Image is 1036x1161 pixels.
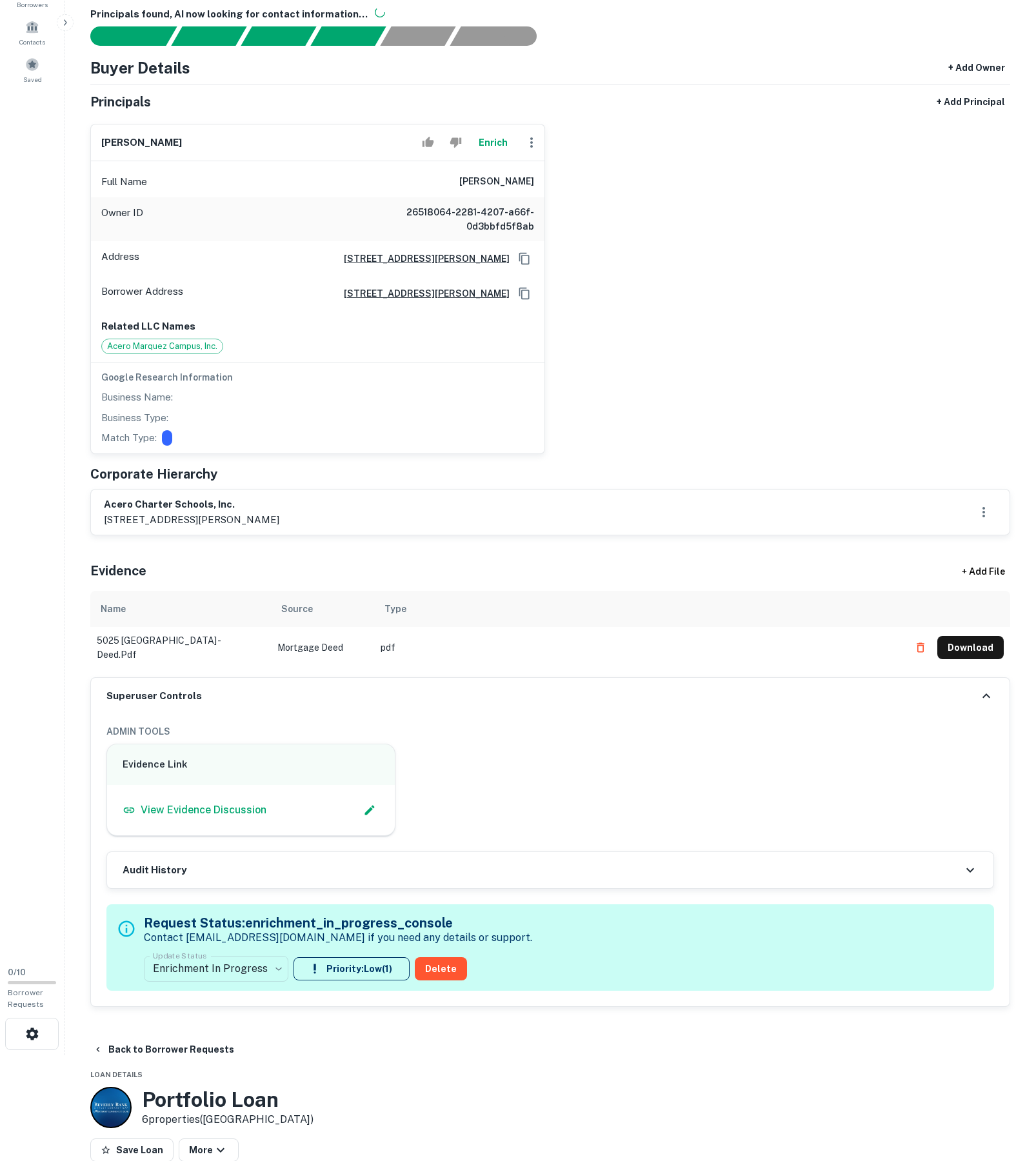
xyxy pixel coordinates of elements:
[90,7,1010,22] h6: Principals found, AI now looking for contact information...
[90,56,190,79] h4: Buyer Details
[153,950,206,961] label: Update Status
[101,284,183,303] p: Borrower Address
[8,988,44,1009] span: Borrower Requests
[101,174,147,190] p: Full Name
[101,390,173,405] p: Business Name:
[4,52,61,87] a: Saved
[102,340,223,353] span: Acero Marquez Campus, Inc.
[23,74,42,84] span: Saved
[450,26,552,46] div: AI fulfillment process complete.
[515,249,534,268] button: Copy Address
[90,92,151,112] h5: Principals
[144,951,288,987] div: Enrichment In Progress
[938,560,1028,583] div: + Add File
[101,249,139,268] p: Address
[90,591,1010,677] div: scrollable content
[374,591,902,627] th: Type
[515,284,534,303] button: Copy Address
[75,26,172,46] div: Sending borrower request to AI...
[90,464,217,484] h5: Corporate Hierarchy
[8,967,26,977] span: 0 / 10
[241,26,316,46] div: Documents found, AI parsing details...
[334,252,510,266] a: [STREET_ADDRESS][PERSON_NAME]
[90,1071,143,1078] span: Loan Details
[101,205,143,233] p: Owner ID
[384,601,406,617] div: Type
[104,512,279,528] p: [STREET_ADDRESS][PERSON_NAME]
[937,636,1004,659] button: Download
[171,26,246,46] div: Your request is received and processing...
[106,689,202,704] h6: Superuser Controls
[271,591,374,627] th: Source
[472,130,513,155] button: Enrich
[123,802,266,818] a: View Evidence Discussion
[123,757,379,772] h6: Evidence Link
[19,37,45,47] span: Contacts
[101,601,126,617] div: Name
[909,637,932,658] button: Delete file
[104,497,279,512] h6: acero charter schools, inc.
[144,930,532,946] p: Contact [EMAIL_ADDRESS][DOMAIN_NAME] if you need any details or support.
[415,957,467,980] button: Delete
[294,957,410,980] button: Priority:Low(1)
[417,130,439,155] button: Accept
[90,561,146,580] h5: Evidence
[144,913,532,933] h5: Request Status: enrichment_in_progress_console
[101,319,534,334] p: Related LLC Names
[123,863,186,878] h6: Audit History
[281,601,313,617] div: Source
[943,56,1010,79] button: + Add Owner
[106,724,994,739] h6: ADMIN TOOLS
[142,1112,314,1127] p: 6 properties ([GEOGRAPHIC_DATA])
[142,1087,314,1112] h3: Portfolio Loan
[931,90,1010,114] button: + Add Principal
[4,15,61,50] a: Contacts
[380,26,455,46] div: Principals found, still searching for contact information. This may take time...
[310,26,386,46] div: Principals found, AI now looking for contact information...
[271,627,374,668] td: Mortgage Deed
[141,802,266,818] p: View Evidence Discussion
[90,627,271,668] td: 5025 [GEOGRAPHIC_DATA] - deed.pdf
[90,591,271,627] th: Name
[459,174,534,190] h6: [PERSON_NAME]
[360,800,379,820] button: Edit Slack Link
[101,430,157,446] p: Match Type:
[101,135,182,150] h6: [PERSON_NAME]
[101,410,168,426] p: Business Type:
[379,205,534,233] h6: 26518064-2281-4207-a66f-0d3bbfd5f8ab
[101,370,534,384] h6: Google Research Information
[374,627,902,668] td: pdf
[444,130,467,155] button: Reject
[971,1058,1036,1120] iframe: Chat Widget
[88,1038,239,1061] button: Back to Borrower Requests
[334,286,510,301] a: [STREET_ADDRESS][PERSON_NAME]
